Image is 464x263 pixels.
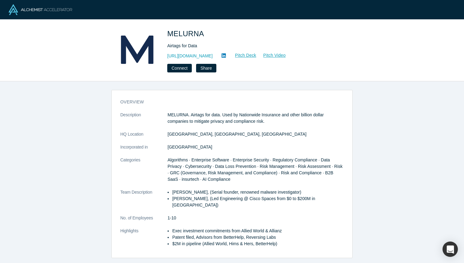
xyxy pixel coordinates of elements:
[168,157,342,182] span: Algorithms · Enterprise Software · Enterprise Security · Regulatory Compliance · Data Privacy · C...
[196,64,216,72] button: Share
[172,241,344,247] li: $2M in pipeline (Allied World, Hims & Hers, BetterHelp)
[172,228,344,234] li: Exec investment commitments from Allied World & Allianz
[167,43,339,49] div: Airtags for Data
[9,4,72,15] img: Alchemist Logo
[120,228,168,253] dt: Highlights
[228,52,257,59] a: Pitch Deck
[167,64,192,72] button: Connect
[120,99,335,105] h3: overview
[167,29,206,38] span: MELURNA
[167,53,213,59] a: [URL][DOMAIN_NAME]
[168,131,344,137] dd: [GEOGRAPHIC_DATA], [GEOGRAPHIC_DATA], [GEOGRAPHIC_DATA]
[120,189,168,215] dt: Team Description
[172,195,344,208] li: [PERSON_NAME], (Led Engineering @ Cisco Spaces from $0 to $200M in [GEOGRAPHIC_DATA])
[120,215,168,228] dt: No. of Employees
[120,144,168,157] dt: Incorporated in
[168,215,344,221] dd: 1-10
[120,157,168,189] dt: Categories
[116,28,159,71] img: MELURNA's Logo
[168,144,344,150] dd: [GEOGRAPHIC_DATA]
[168,112,344,125] p: MELURNA. Airtags for data. Used by Nationwide Insurance and other billion dollar companies to mit...
[172,234,344,241] li: Patent filed, Advisors from BetterHelp, Reversing Labs
[120,112,168,131] dt: Description
[172,189,344,195] li: [PERSON_NAME], (Serial founder, renowned malware investigator)
[257,52,286,59] a: Pitch Video
[120,131,168,144] dt: HQ Location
